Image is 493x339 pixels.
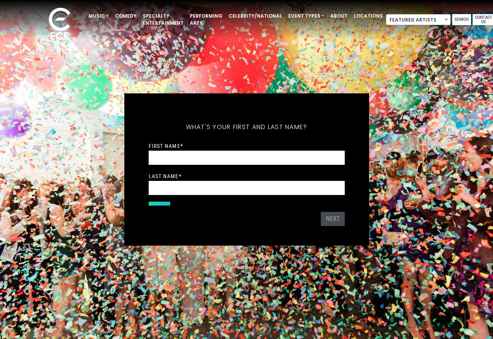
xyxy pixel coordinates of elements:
a: Celebrity/National [226,9,285,23]
label: Last Name [149,173,182,180]
a: Search [452,14,471,25]
label: First Name [149,142,183,149]
a: Event Types [285,9,327,23]
a: About [327,9,351,23]
a: Comedy [112,9,140,23]
h5: What's your first and last name? [149,113,345,141]
a: Music [86,9,112,23]
img: ece_new_logo_whitev2-1.png [40,5,79,44]
a: Performing Arts [187,9,226,30]
span: Featured Artists [386,15,450,26]
a: Locations [351,9,386,23]
a: Specialty Entertainment [140,9,187,30]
